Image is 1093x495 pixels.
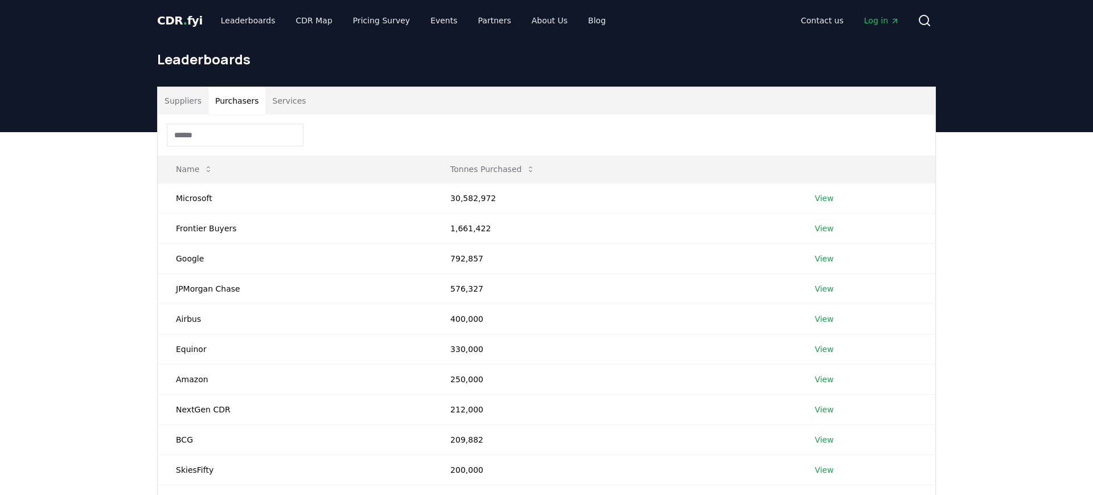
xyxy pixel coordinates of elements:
[212,10,285,31] a: Leaderboards
[157,50,936,68] h1: Leaderboards
[815,343,833,355] a: View
[158,183,432,213] td: Microsoft
[157,13,203,28] a: CDR.fyi
[815,223,833,234] a: View
[864,15,899,26] span: Log in
[158,424,432,455] td: BCG
[792,10,853,31] a: Contact us
[815,404,833,415] a: View
[183,14,187,27] span: .
[815,464,833,476] a: View
[523,10,577,31] a: About Us
[792,10,909,31] nav: Main
[432,243,796,273] td: 792,857
[158,364,432,394] td: Amazon
[855,10,909,31] a: Log in
[157,14,203,27] span: CDR fyi
[432,424,796,455] td: 209,882
[815,283,833,294] a: View
[158,273,432,304] td: JPMorgan Chase
[432,183,796,213] td: 30,582,972
[208,87,266,114] button: Purchasers
[158,304,432,334] td: Airbus
[432,213,796,243] td: 1,661,422
[815,374,833,385] a: View
[815,253,833,264] a: View
[432,304,796,334] td: 400,000
[815,193,833,204] a: View
[421,10,466,31] a: Events
[287,10,342,31] a: CDR Map
[158,455,432,485] td: SkiesFifty
[266,87,313,114] button: Services
[815,434,833,445] a: View
[815,313,833,325] a: View
[158,394,432,424] td: NextGen CDR
[344,10,419,31] a: Pricing Survey
[158,334,432,364] td: Equinor
[432,364,796,394] td: 250,000
[432,273,796,304] td: 576,327
[167,158,222,181] button: Name
[469,10,520,31] a: Partners
[158,243,432,273] td: Google
[432,394,796,424] td: 212,000
[441,158,544,181] button: Tonnes Purchased
[432,455,796,485] td: 200,000
[432,334,796,364] td: 330,000
[212,10,615,31] nav: Main
[158,213,432,243] td: Frontier Buyers
[579,10,615,31] a: Blog
[158,87,208,114] button: Suppliers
